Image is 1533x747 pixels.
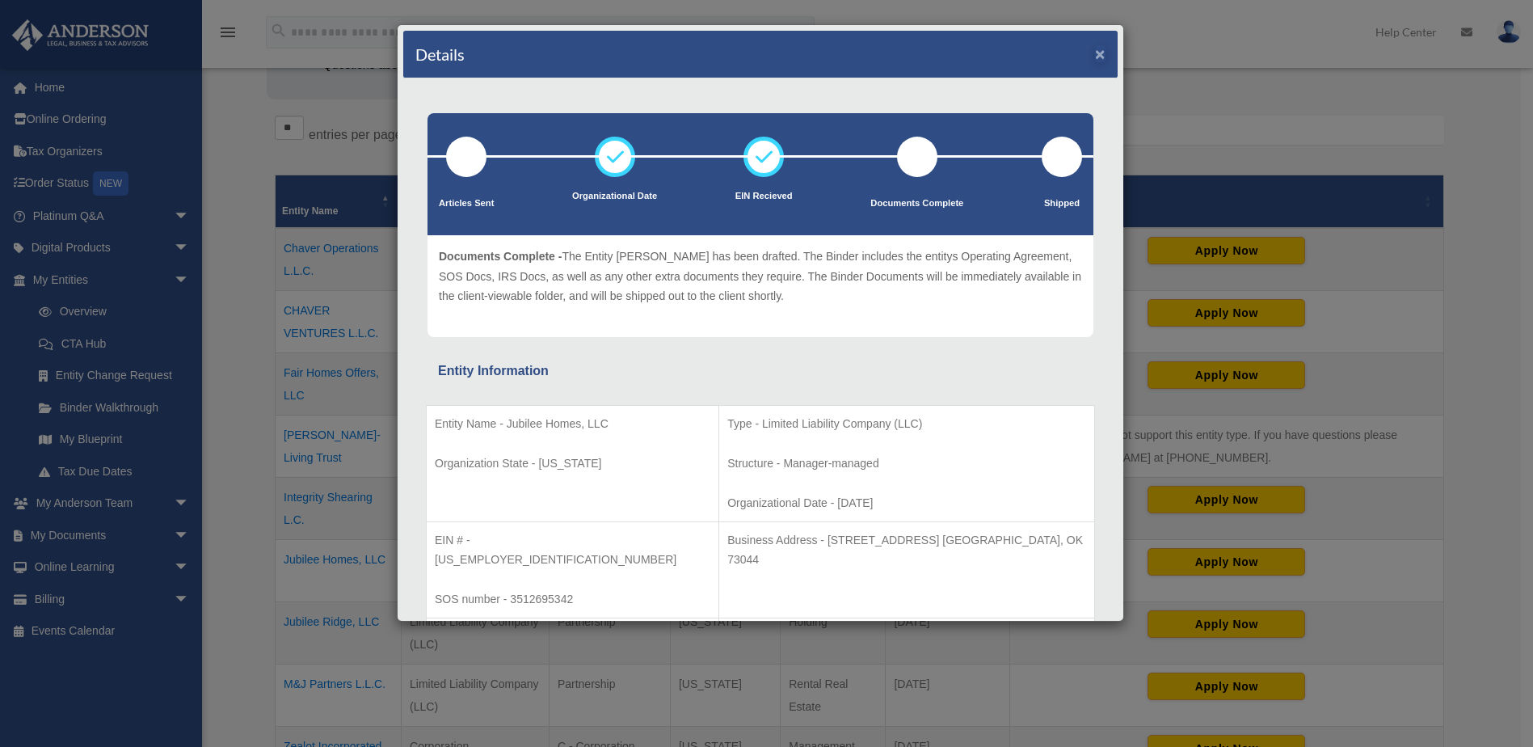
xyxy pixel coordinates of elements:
[435,589,710,610] p: SOS number - 3512695342
[435,454,710,474] p: Organization State - [US_STATE]
[1042,196,1082,212] p: Shipped
[870,196,963,212] p: Documents Complete
[727,530,1086,570] p: Business Address - [STREET_ADDRESS] [GEOGRAPHIC_DATA], OK 73044
[438,360,1083,382] div: Entity Information
[727,493,1086,513] p: Organizational Date - [DATE]
[435,530,710,570] p: EIN # - [US_EMPLOYER_IDENTIFICATION_NUMBER]
[435,414,710,434] p: Entity Name - Jubilee Homes, LLC
[727,454,1086,474] p: Structure - Manager-managed
[439,247,1082,306] p: The Entity [PERSON_NAME] has been drafted. The Binder includes the entitys Operating Agreement, S...
[572,188,657,205] p: Organizational Date
[727,414,1086,434] p: Type - Limited Liability Company (LLC)
[439,250,562,263] span: Documents Complete -
[735,188,793,205] p: EIN Recieved
[1095,45,1106,62] button: ×
[415,43,465,65] h4: Details
[439,196,494,212] p: Articles Sent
